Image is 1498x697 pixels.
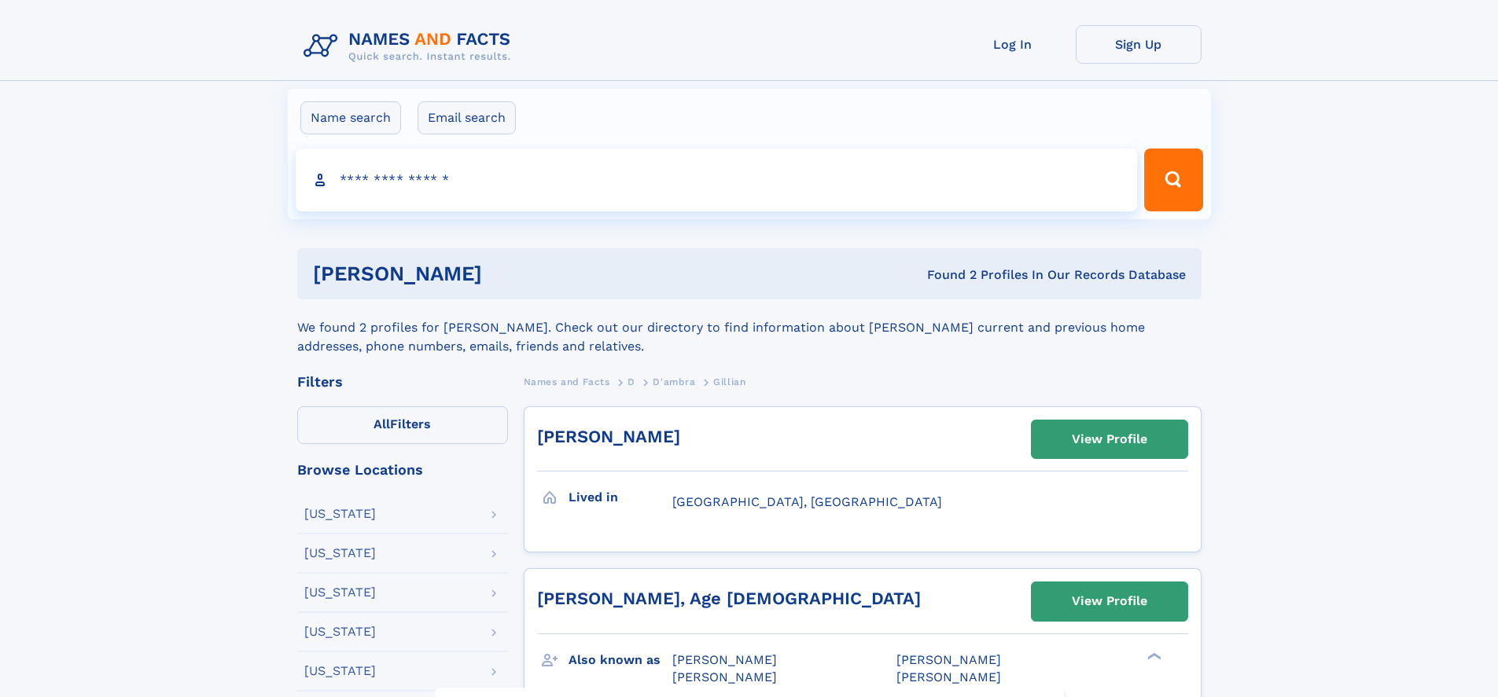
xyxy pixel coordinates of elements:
div: ❯ [1143,651,1162,661]
label: Email search [418,101,516,134]
span: D [628,376,635,387]
label: Filters [297,406,508,444]
div: [US_STATE] [304,586,376,599]
a: Names and Facts [524,372,610,391]
a: D [628,372,635,391]
div: Found 2 Profiles In Our Records Database [705,266,1186,284]
div: [US_STATE] [304,665,376,677]
a: View Profile [1032,420,1187,458]
input: search input [296,149,1138,211]
div: [US_STATE] [304,547,376,559]
span: Gillian [713,376,745,387]
div: We found 2 profiles for [PERSON_NAME]. Check out our directory to find information about [PERSON_... [297,299,1202,356]
img: Logo Names and Facts [297,25,524,68]
a: [PERSON_NAME] [537,427,680,446]
span: [PERSON_NAME] [672,669,777,684]
div: View Profile [1072,421,1147,457]
label: Name search [300,101,401,134]
span: [PERSON_NAME] [672,652,777,667]
a: View Profile [1032,582,1187,620]
a: [PERSON_NAME], Age [DEMOGRAPHIC_DATA] [537,589,921,608]
div: View Profile [1072,583,1147,619]
div: [US_STATE] [304,625,376,638]
span: [GEOGRAPHIC_DATA], [GEOGRAPHIC_DATA] [672,494,942,509]
a: Sign Up [1076,25,1202,64]
a: Log In [950,25,1076,64]
h3: Lived in [569,484,672,511]
div: [US_STATE] [304,508,376,520]
h1: [PERSON_NAME] [313,264,705,284]
span: All [374,416,390,431]
span: D'ambra [653,376,695,387]
span: [PERSON_NAME] [896,669,1001,684]
button: Search Button [1144,149,1202,211]
span: [PERSON_NAME] [896,652,1001,667]
h3: Also known as [569,647,672,673]
div: Browse Locations [297,463,508,477]
a: D'ambra [653,372,695,391]
div: Filters [297,375,508,389]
